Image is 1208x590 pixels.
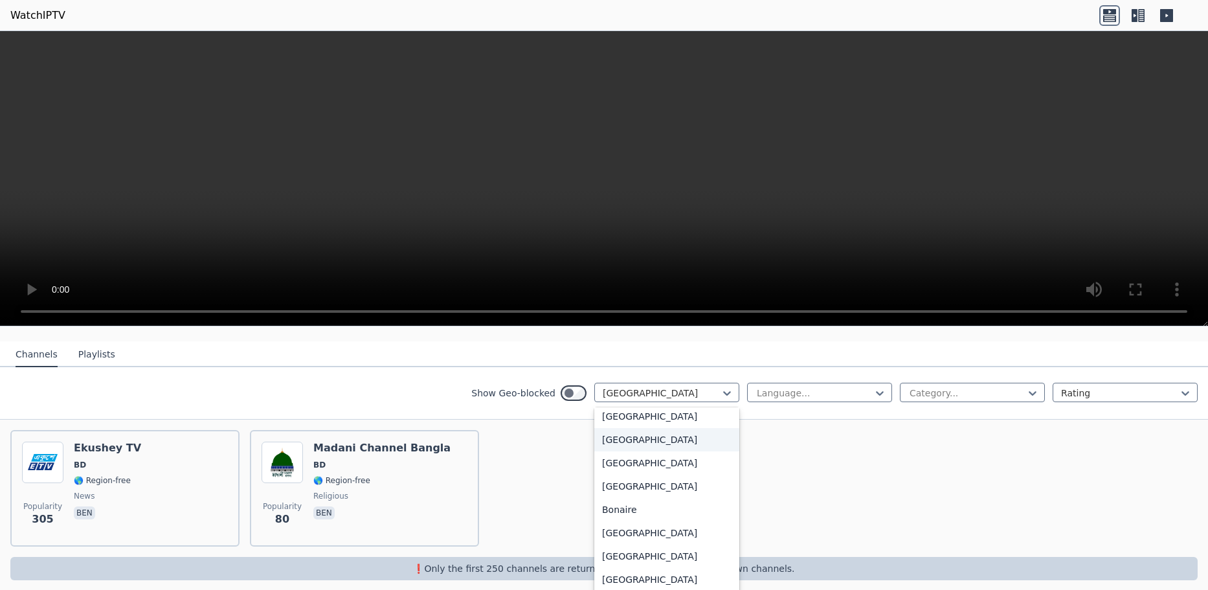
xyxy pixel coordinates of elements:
[32,512,53,527] span: 305
[313,460,326,470] span: BD
[16,562,1192,575] p: ❗️Only the first 250 channels are returned, use the filters to narrow down channels.
[313,442,451,455] h6: Madani Channel Bangla
[594,545,739,568] div: [GEOGRAPHIC_DATA]
[313,491,348,501] span: religious
[78,343,115,367] button: Playlists
[74,506,95,519] p: ben
[594,521,739,545] div: [GEOGRAPHIC_DATA]
[74,491,95,501] span: news
[263,501,302,512] span: Popularity
[22,442,63,483] img: Ekushey TV
[594,428,739,451] div: [GEOGRAPHIC_DATA]
[594,475,739,498] div: [GEOGRAPHIC_DATA]
[10,8,65,23] a: WatchIPTV
[275,512,289,527] span: 80
[594,405,739,428] div: [GEOGRAPHIC_DATA]
[594,498,739,521] div: Bonaire
[16,343,58,367] button: Channels
[74,460,86,470] span: BD
[594,451,739,475] div: [GEOGRAPHIC_DATA]
[74,475,131,486] span: 🌎 Region-free
[313,506,335,519] p: ben
[23,501,62,512] span: Popularity
[471,387,555,400] label: Show Geo-blocked
[262,442,303,483] img: Madani Channel Bangla
[313,475,370,486] span: 🌎 Region-free
[74,442,141,455] h6: Ekushey TV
